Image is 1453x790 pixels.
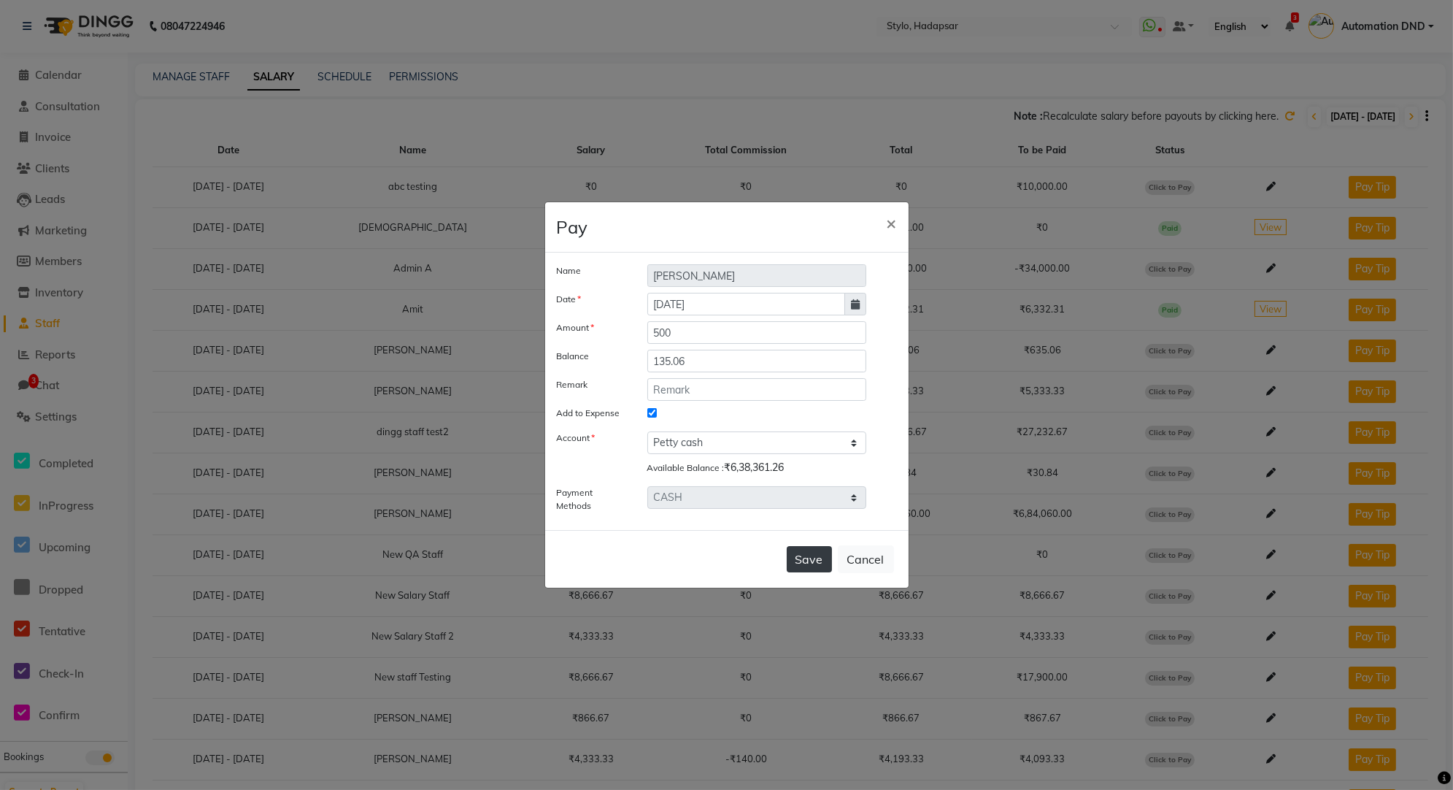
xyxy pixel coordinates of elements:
label: Account [546,432,636,475]
button: Close [875,202,909,243]
input: Name [647,264,867,287]
label: Amount [546,321,636,338]
div: ₹6,38,361.26 [725,460,785,480]
input: yyyy-mm-dd [647,293,846,315]
button: Cancel [838,545,894,573]
span: × [887,212,897,234]
label: Date [546,293,636,310]
label: Payment Methods [546,486,636,513]
label: Available Balance : [647,461,725,475]
input: Amount [647,321,867,344]
label: Add to Expense [546,407,636,420]
h4: Pay [557,214,588,240]
input: Balance [647,350,867,372]
button: Save [787,546,832,572]
label: Remark [546,378,636,395]
label: Name [546,264,636,281]
input: Remark [647,378,867,401]
label: Balance [546,350,636,367]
